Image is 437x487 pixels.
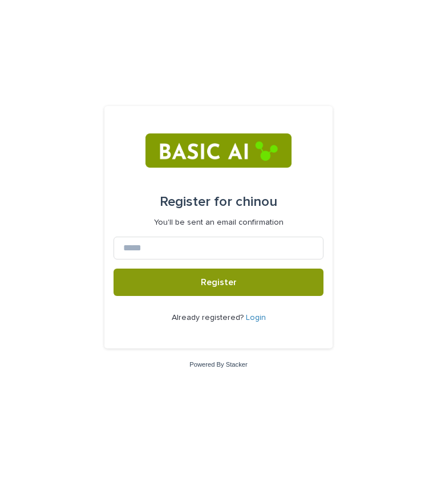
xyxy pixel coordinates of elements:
[154,218,284,228] p: You'll be sent an email confirmation
[246,314,266,322] a: Login
[172,314,246,322] span: Already registered?
[145,133,291,168] img: RtIB8pj2QQiOZo6waziI
[160,186,277,218] div: chinou
[160,195,232,209] span: Register for
[201,278,237,287] span: Register
[189,361,247,368] a: Powered By Stacker
[114,269,323,296] button: Register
